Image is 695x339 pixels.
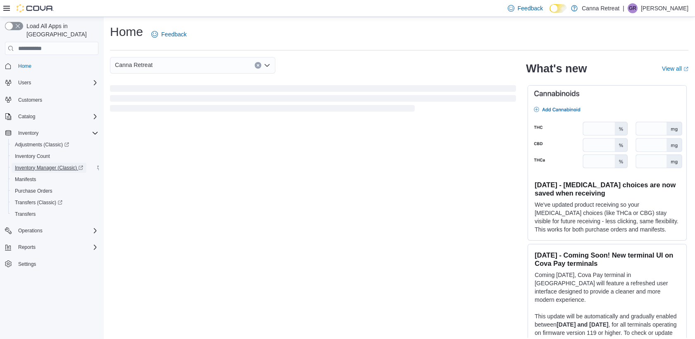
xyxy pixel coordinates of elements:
h3: [DATE] - Coming Soon! New terminal UI on Cova Pay terminals [535,251,680,267]
button: Reports [2,241,102,253]
button: Customers [2,93,102,105]
span: Transfers (Classic) [15,199,62,206]
span: Transfers (Classic) [12,198,98,208]
a: Adjustments (Classic) [8,139,102,150]
p: We've updated product receiving so your [MEDICAL_DATA] choices (like THCa or CBG) stay visible fo... [535,201,680,234]
span: Home [15,61,98,71]
button: Purchase Orders [8,185,102,197]
span: Adjustments (Classic) [12,140,98,150]
span: Customers [18,97,42,103]
h3: [DATE] - [MEDICAL_DATA] choices are now saved when receiving [535,181,680,197]
span: Catalog [15,112,98,122]
button: Users [2,77,102,88]
nav: Complex example [5,57,98,291]
span: Transfers [15,211,36,217]
button: Catalog [15,112,38,122]
button: Catalog [2,111,102,122]
p: Coming [DATE], Cova Pay terminal in [GEOGRAPHIC_DATA] will feature a refreshed user interface des... [535,271,680,304]
button: Inventory [2,127,102,139]
span: Reports [15,242,98,252]
a: Transfers (Classic) [12,198,66,208]
span: Home [18,63,31,69]
a: Inventory Manager (Classic) [12,163,86,173]
svg: External link [683,67,688,72]
a: Purchase Orders [12,186,56,196]
input: Dark Mode [549,4,567,13]
a: Manifests [12,174,39,184]
span: Loading [110,87,516,113]
button: Home [2,60,102,72]
span: Inventory Manager (Classic) [15,165,83,171]
span: Manifests [15,176,36,183]
span: Inventory [15,128,98,138]
span: Catalog [18,113,35,120]
span: Settings [18,261,36,267]
span: Inventory [18,130,38,136]
strong: [DATE] and [DATE] [556,321,608,328]
a: Inventory Count [12,151,53,161]
a: Adjustments (Classic) [12,140,72,150]
button: Users [15,78,34,88]
button: Settings [2,258,102,270]
h1: Home [110,24,143,40]
span: Customers [15,94,98,105]
button: Open list of options [264,62,270,69]
span: Feedback [161,30,186,38]
span: GR [629,3,636,13]
a: View allExternal link [662,65,688,72]
span: Purchase Orders [12,186,98,196]
span: Transfers [12,209,98,219]
span: Inventory Count [12,151,98,161]
a: Home [15,61,35,71]
button: Inventory [15,128,42,138]
span: Adjustments (Classic) [15,141,69,148]
span: Operations [18,227,43,234]
span: Users [15,78,98,88]
button: Transfers [8,208,102,220]
button: Reports [15,242,39,252]
a: Customers [15,95,45,105]
a: Settings [15,259,39,269]
a: Transfers [12,209,39,219]
button: Manifests [8,174,102,185]
h2: What's new [526,62,587,75]
a: Inventory Manager (Classic) [8,162,102,174]
span: Inventory Manager (Classic) [12,163,98,173]
span: Feedback [518,4,543,12]
button: Operations [15,226,46,236]
button: Clear input [255,62,261,69]
button: Operations [2,225,102,236]
p: [PERSON_NAME] [641,3,688,13]
a: Feedback [148,26,190,43]
span: Inventory Count [15,153,50,160]
span: Manifests [12,174,98,184]
span: Reports [18,244,36,251]
span: Users [18,79,31,86]
p: Canna Retreat [582,3,619,13]
span: Operations [15,226,98,236]
span: Settings [15,259,98,269]
button: Inventory Count [8,150,102,162]
span: Load All Apps in [GEOGRAPHIC_DATA] [23,22,98,38]
img: Cova [17,4,54,12]
span: Purchase Orders [15,188,53,194]
p: | [623,3,624,13]
a: Transfers (Classic) [8,197,102,208]
div: Gustavo Ramos [628,3,638,13]
span: Canna Retreat [115,60,153,70]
